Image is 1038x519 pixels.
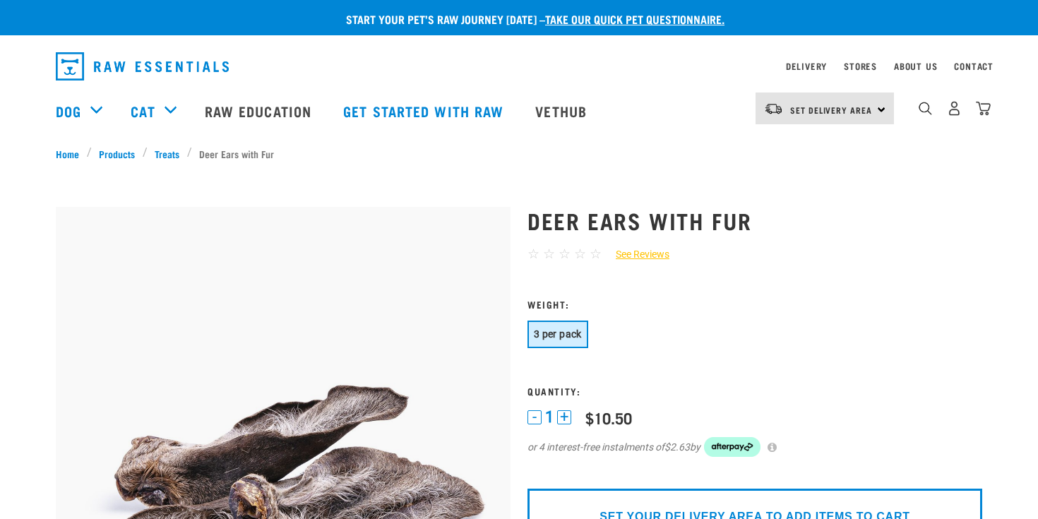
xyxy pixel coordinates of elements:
[590,246,602,262] span: ☆
[56,100,81,121] a: Dog
[527,299,982,309] h3: Weight:
[527,410,542,424] button: -
[56,146,87,161] a: Home
[543,246,555,262] span: ☆
[56,146,982,161] nav: breadcrumbs
[131,100,155,121] a: Cat
[527,208,982,233] h1: Deer Ears with Fur
[191,83,329,139] a: Raw Education
[844,64,877,68] a: Stores
[148,146,187,161] a: Treats
[545,410,554,424] span: 1
[574,246,586,262] span: ☆
[764,102,783,115] img: van-moving.png
[559,246,571,262] span: ☆
[56,52,229,80] img: Raw Essentials Logo
[557,410,571,424] button: +
[919,102,932,115] img: home-icon-1@2x.png
[92,146,143,161] a: Products
[534,328,582,340] span: 3 per pack
[790,107,872,112] span: Set Delivery Area
[602,247,669,262] a: See Reviews
[521,83,604,139] a: Vethub
[527,321,588,348] button: 3 per pack
[894,64,937,68] a: About Us
[786,64,827,68] a: Delivery
[585,409,632,426] div: $10.50
[527,386,982,396] h3: Quantity:
[954,64,994,68] a: Contact
[44,47,994,86] nav: dropdown navigation
[976,101,991,116] img: home-icon@2x.png
[545,16,724,22] a: take our quick pet questionnaire.
[329,83,521,139] a: Get started with Raw
[527,246,539,262] span: ☆
[664,440,690,455] span: $2.63
[704,437,760,457] img: Afterpay
[947,101,962,116] img: user.png
[527,437,982,457] div: or 4 interest-free instalments of by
